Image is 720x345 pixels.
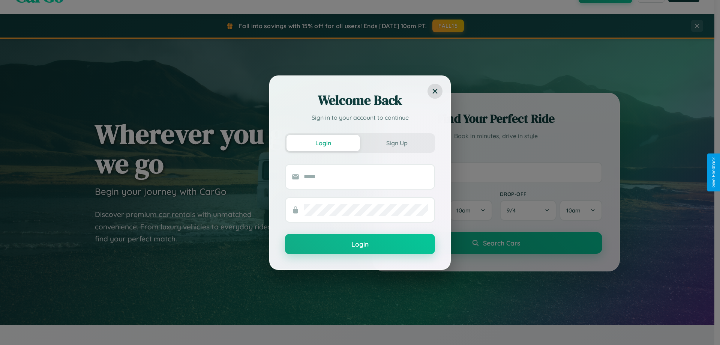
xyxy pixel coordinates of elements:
[285,113,435,122] p: Sign in to your account to continue
[711,157,716,188] div: Give Feedback
[285,234,435,254] button: Login
[360,135,433,151] button: Sign Up
[285,91,435,109] h2: Welcome Back
[286,135,360,151] button: Login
